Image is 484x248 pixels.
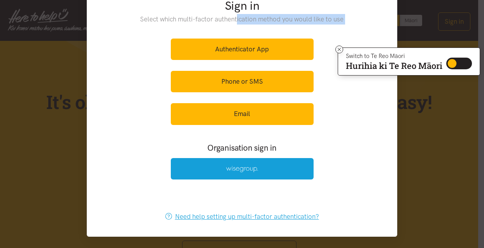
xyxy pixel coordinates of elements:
[346,54,442,58] p: Switch to Te Reo Māori
[171,71,314,92] a: Phone or SMS
[157,206,327,227] a: Need help setting up multi-factor authentication?
[149,142,335,153] h3: Organisation sign in
[125,14,360,25] p: Select which multi-factor authentication method you would like to use
[226,166,258,172] img: Wise Group
[346,62,442,69] p: Hurihia ki Te Reo Māori
[171,39,314,60] a: Authenticator App
[171,103,314,125] a: Email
